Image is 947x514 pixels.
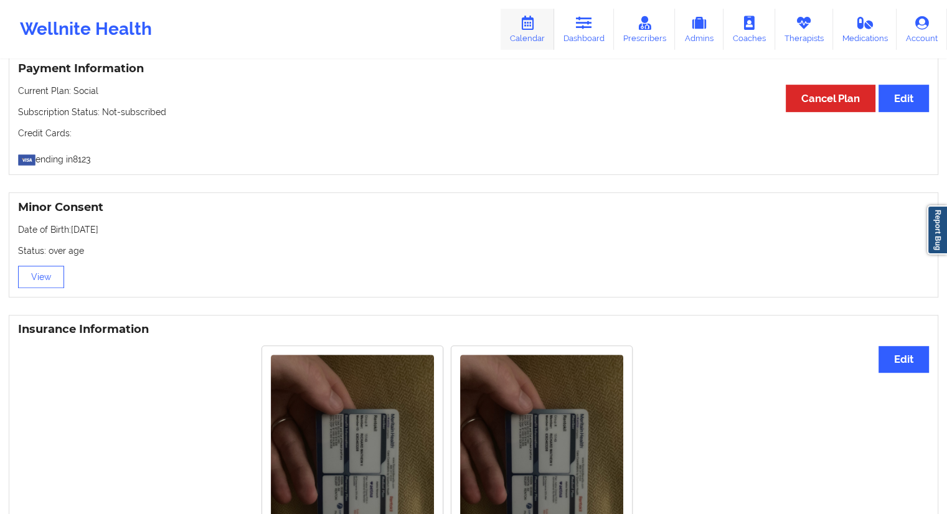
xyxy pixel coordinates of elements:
[675,9,723,50] a: Admins
[879,85,929,111] button: Edit
[927,205,947,255] a: Report Bug
[786,85,875,111] button: Cancel Plan
[18,245,929,257] p: Status: over age
[897,9,947,50] a: Account
[879,346,929,373] button: Edit
[18,106,929,118] p: Subscription Status: Not-subscribed
[18,148,929,166] p: ending in 8123
[18,62,929,76] h3: Payment Information
[18,85,929,97] p: Current Plan: Social
[833,9,897,50] a: Medications
[554,9,614,50] a: Dashboard
[614,9,676,50] a: Prescribers
[501,9,554,50] a: Calendar
[723,9,775,50] a: Coaches
[775,9,833,50] a: Therapists
[18,200,929,215] h3: Minor Consent
[18,266,64,288] button: View
[18,127,929,139] p: Credit Cards:
[18,223,929,236] p: Date of Birth: [DATE]
[18,322,929,337] h3: Insurance Information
